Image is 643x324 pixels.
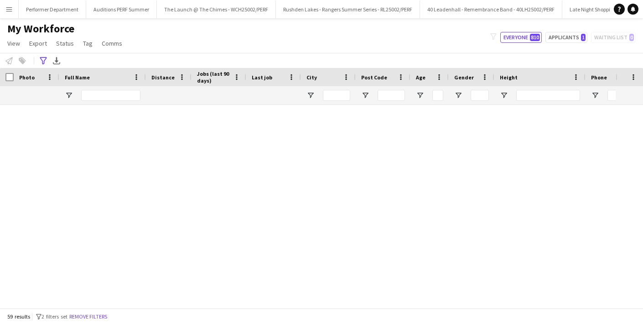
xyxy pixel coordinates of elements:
[420,0,562,18] button: 40 Leadenhall - Remembrance Band - 40LH25002/PERF
[471,90,489,101] input: Gender Filter Input
[67,312,109,322] button: Remove filters
[306,91,315,99] button: Open Filter Menu
[454,91,462,99] button: Open Filter Menu
[516,90,580,101] input: Height Filter Input
[416,91,424,99] button: Open Filter Menu
[157,0,276,18] button: The Launch @ The Chimes - WCH25002/PERF
[306,74,317,81] span: City
[454,74,474,81] span: Gender
[378,90,405,101] input: Post Code Filter Input
[38,55,49,66] app-action-btn: Advanced filters
[500,32,542,43] button: Everyone810
[19,74,35,81] span: Photo
[591,91,599,99] button: Open Filter Menu
[276,0,420,18] button: Rushden Lakes - Rangers Summer Series - RL25002/PERF
[83,39,93,47] span: Tag
[52,37,78,49] a: Status
[4,37,24,49] a: View
[51,55,62,66] app-action-btn: Export XLSX
[416,74,425,81] span: Age
[530,34,540,41] span: 810
[81,90,140,101] input: Full Name Filter Input
[500,91,508,99] button: Open Filter Menu
[98,37,126,49] a: Comms
[65,91,73,99] button: Open Filter Menu
[361,74,387,81] span: Post Code
[7,22,74,36] span: My Workforce
[79,37,96,49] a: Tag
[323,90,350,101] input: City Filter Input
[581,34,586,41] span: 1
[432,90,443,101] input: Age Filter Input
[545,32,587,43] button: Applicants1
[151,74,175,81] span: Distance
[500,74,518,81] span: Height
[65,74,90,81] span: Full Name
[29,39,47,47] span: Export
[252,74,272,81] span: Last job
[361,91,369,99] button: Open Filter Menu
[591,74,607,81] span: Phone
[26,37,51,49] a: Export
[197,70,230,84] span: Jobs (last 90 days)
[56,39,74,47] span: Status
[86,0,157,18] button: Auditions PERF Summer
[19,0,86,18] button: Performer Department
[7,39,20,47] span: View
[102,39,122,47] span: Comms
[41,313,67,320] span: 2 filters set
